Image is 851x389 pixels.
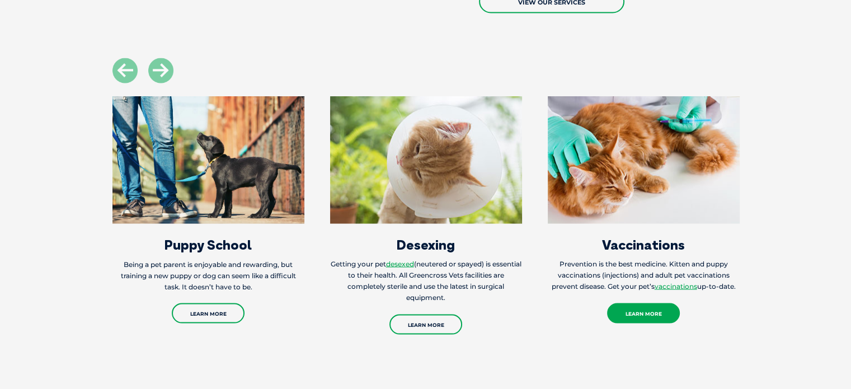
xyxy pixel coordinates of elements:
[655,282,697,290] a: vaccinations
[112,238,304,251] h3: Puppy School
[548,259,740,292] p: Prevention is the best medicine. Kitten and puppy vaccinations (injections) and adult pet vaccina...
[607,303,680,324] a: Learn More
[330,238,522,251] h3: Desexing
[548,238,740,251] h3: Vaccinations
[386,260,414,268] a: desexed
[330,259,522,303] p: Getting your pet (neutered or spayed) is essential to their health. All Greencross Vets facilitie...
[112,259,304,293] p: Being a pet parent is enjoyable and rewarding, but training a new puppy or dog can seem like a di...
[172,303,245,324] a: Learn More
[389,315,462,335] a: Learn More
